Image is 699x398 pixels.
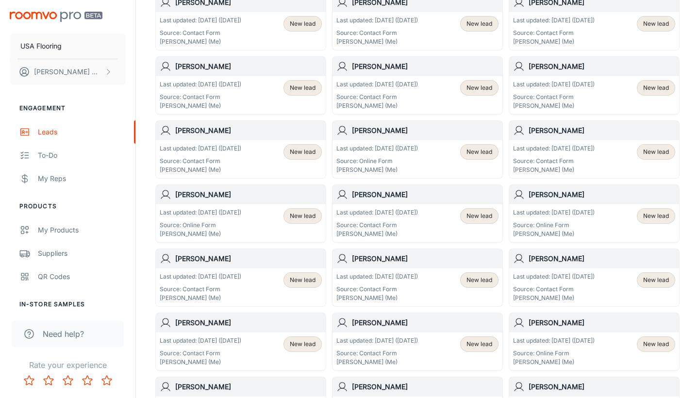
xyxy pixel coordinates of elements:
a: [PERSON_NAME]Last updated: [DATE] ([DATE])Source: Contact Form[PERSON_NAME] (Me)New lead [509,56,680,115]
a: [PERSON_NAME]Last updated: [DATE] ([DATE])Source: Contact Form[PERSON_NAME] (Me)New lead [155,249,326,307]
span: New lead [290,19,316,28]
span: New lead [643,340,669,348]
p: [PERSON_NAME] (Me) [160,37,241,46]
p: [PERSON_NAME] (Me) [336,230,418,238]
p: Last updated: [DATE] ([DATE]) [336,16,418,25]
a: [PERSON_NAME]Last updated: [DATE] ([DATE])Source: Contact Form[PERSON_NAME] (Me)New lead [155,120,326,179]
p: Last updated: [DATE] ([DATE]) [160,336,241,345]
h6: [PERSON_NAME] [175,317,322,328]
p: Last updated: [DATE] ([DATE]) [513,144,595,153]
span: New lead [643,148,669,156]
button: Rate 1 star [19,371,39,390]
h6: [PERSON_NAME] [529,253,675,264]
span: New lead [466,19,492,28]
h6: [PERSON_NAME] [529,125,675,136]
div: Suppliers [38,248,126,259]
h6: [PERSON_NAME] [352,381,499,392]
a: [PERSON_NAME]Last updated: [DATE] ([DATE])Source: Online Form[PERSON_NAME] (Me)New lead [332,120,503,179]
div: Leads [38,127,126,137]
p: Source: Contact Form [513,93,595,101]
h6: [PERSON_NAME] [529,381,675,392]
p: Source: Online Form [513,349,595,358]
h6: [PERSON_NAME] [529,317,675,328]
span: New lead [466,340,492,348]
p: Source: Contact Form [160,93,241,101]
h6: [PERSON_NAME] [175,381,322,392]
h6: [PERSON_NAME] [352,189,499,200]
span: New lead [466,148,492,156]
h6: [PERSON_NAME] [352,125,499,136]
span: Need help? [43,328,84,340]
p: Last updated: [DATE] ([DATE]) [336,208,418,217]
p: Source: Contact Form [160,285,241,294]
p: Last updated: [DATE] ([DATE]) [513,16,595,25]
p: [PERSON_NAME] (Me) [513,166,595,174]
button: [PERSON_NAME] Worthington [10,59,126,84]
p: [PERSON_NAME] (Me) [160,166,241,174]
p: Source: Contact Form [513,285,595,294]
span: New lead [643,19,669,28]
button: USA Flooring [10,33,126,59]
p: USA Flooring [20,41,62,51]
button: Rate 2 star [39,371,58,390]
p: [PERSON_NAME] (Me) [513,358,595,366]
h6: [PERSON_NAME] [175,125,322,136]
p: Rate your experience [8,359,128,371]
p: Last updated: [DATE] ([DATE]) [513,272,595,281]
p: [PERSON_NAME] (Me) [336,101,418,110]
span: New lead [290,83,316,92]
p: Source: Contact Form [513,157,595,166]
span: New lead [643,83,669,92]
p: Source: Contact Form [336,221,418,230]
span: New lead [643,276,669,284]
p: [PERSON_NAME] (Me) [513,294,595,302]
p: Source: Contact Form [160,157,241,166]
p: Last updated: [DATE] ([DATE]) [160,272,241,281]
p: Last updated: [DATE] ([DATE]) [160,80,241,89]
p: Source: Contact Form [160,29,241,37]
button: Rate 4 star [78,371,97,390]
p: Last updated: [DATE] ([DATE]) [513,80,595,89]
div: My Reps [38,173,126,184]
h6: [PERSON_NAME] [529,189,675,200]
p: [PERSON_NAME] (Me) [160,101,241,110]
button: Rate 3 star [58,371,78,390]
span: New lead [290,340,316,348]
button: Rate 5 star [97,371,116,390]
p: Last updated: [DATE] ([DATE]) [513,336,595,345]
p: [PERSON_NAME] (Me) [513,230,595,238]
p: [PERSON_NAME] (Me) [336,37,418,46]
h6: [PERSON_NAME] [352,61,499,72]
p: Source: Online Form [160,221,241,230]
div: To-do [38,150,126,161]
a: [PERSON_NAME]Last updated: [DATE] ([DATE])Source: Contact Form[PERSON_NAME] (Me)New lead [509,120,680,179]
h6: [PERSON_NAME] [175,189,322,200]
span: New lead [466,83,492,92]
p: Source: Contact Form [160,349,241,358]
p: Last updated: [DATE] ([DATE]) [336,272,418,281]
h6: [PERSON_NAME] [175,253,322,264]
p: Last updated: [DATE] ([DATE]) [336,336,418,345]
span: New lead [466,276,492,284]
span: New lead [466,212,492,220]
p: Last updated: [DATE] ([DATE]) [160,16,241,25]
p: Source: Online Form [513,221,595,230]
h6: [PERSON_NAME] [175,61,322,72]
p: [PERSON_NAME] (Me) [513,37,595,46]
p: Source: Contact Form [336,349,418,358]
p: Source: Contact Form [336,93,418,101]
p: Source: Contact Form [513,29,595,37]
span: New lead [290,276,316,284]
p: [PERSON_NAME] (Me) [336,358,418,366]
a: [PERSON_NAME]Last updated: [DATE] ([DATE])Source: Contact Form[PERSON_NAME] (Me)New lead [155,313,326,371]
span: New lead [643,212,669,220]
div: My Products [38,225,126,235]
p: Source: Contact Form [336,285,418,294]
h6: [PERSON_NAME] [352,253,499,264]
a: [PERSON_NAME]Last updated: [DATE] ([DATE])Source: Contact Form[PERSON_NAME] (Me)New lead [332,249,503,307]
a: [PERSON_NAME]Last updated: [DATE] ([DATE])Source: Contact Form[PERSON_NAME] (Me)New lead [332,313,503,371]
h6: [PERSON_NAME] [352,317,499,328]
p: Source: Online Form [336,157,418,166]
a: [PERSON_NAME]Last updated: [DATE] ([DATE])Source: Contact Form[PERSON_NAME] (Me)New lead [332,56,503,115]
a: [PERSON_NAME]Last updated: [DATE] ([DATE])Source: Contact Form[PERSON_NAME] (Me)New lead [155,56,326,115]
